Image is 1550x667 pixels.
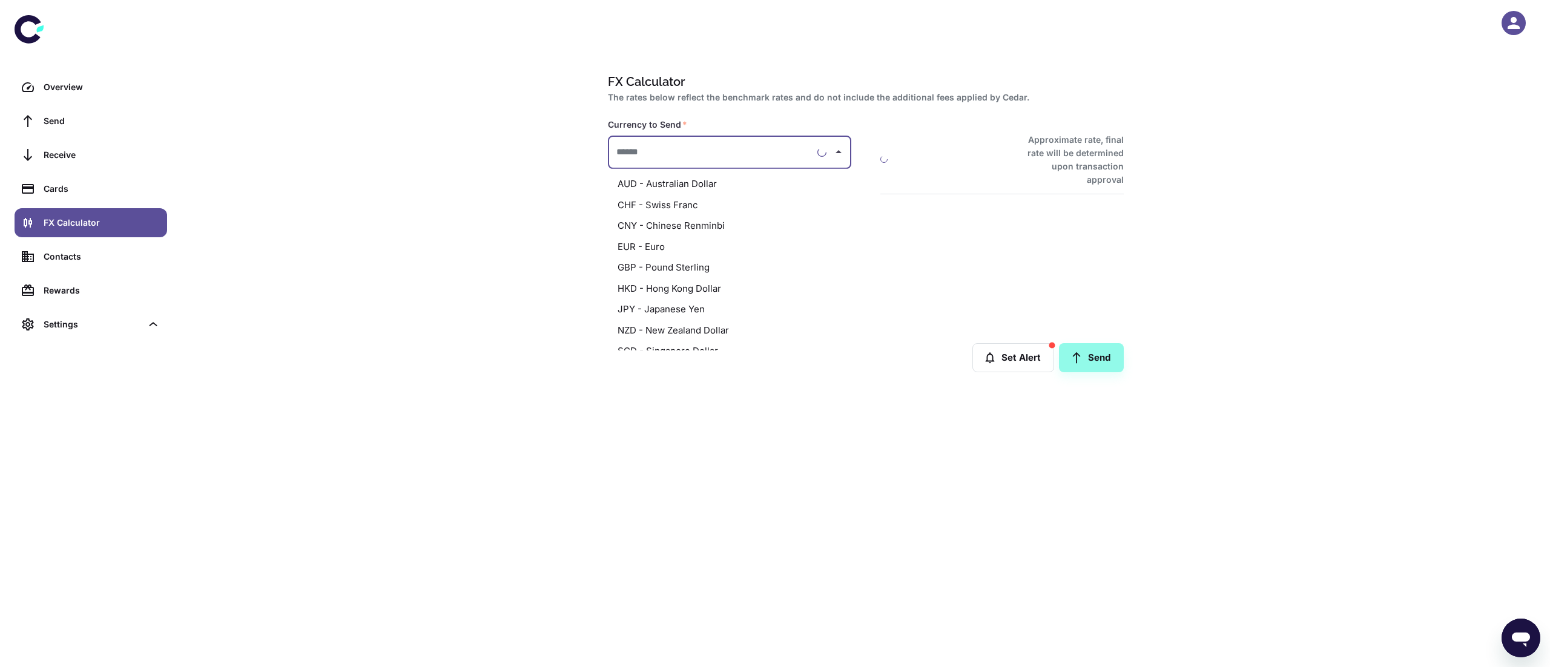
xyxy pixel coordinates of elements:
a: Send [1059,343,1124,372]
a: FX Calculator [15,208,167,237]
li: AUD - Australian Dollar [608,174,851,195]
div: Settings [15,310,167,339]
h6: Approximate rate, final rate will be determined upon transaction approval [1014,133,1124,186]
li: HKD - Hong Kong Dollar [608,278,851,299]
a: Send [15,107,167,136]
div: Send [44,114,160,128]
li: JPY - Japanese Yen [608,299,851,320]
a: Overview [15,73,167,102]
a: Receive [15,140,167,169]
button: Set Alert [972,343,1054,372]
div: Cards [44,182,160,195]
li: EUR - Euro [608,236,851,257]
a: Contacts [15,242,167,271]
iframe: Button to launch messaging window [1502,619,1540,657]
li: NZD - New Zealand Dollar [608,320,851,341]
a: Cards [15,174,167,203]
li: SGD - Singapore Dollar [608,341,851,362]
div: Receive [44,148,160,162]
div: Settings [44,318,142,331]
li: CHF - Swiss Franc [608,194,851,215]
label: Currency to Send [608,119,687,131]
li: GBP - Pound Sterling [608,257,851,278]
a: Rewards [15,276,167,305]
div: Overview [44,80,160,94]
div: Rewards [44,284,160,297]
div: Contacts [44,250,160,263]
button: Close [830,143,847,160]
li: CNY - Chinese Renminbi [608,215,851,237]
div: FX Calculator [44,216,160,229]
h1: FX Calculator [608,73,1119,91]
